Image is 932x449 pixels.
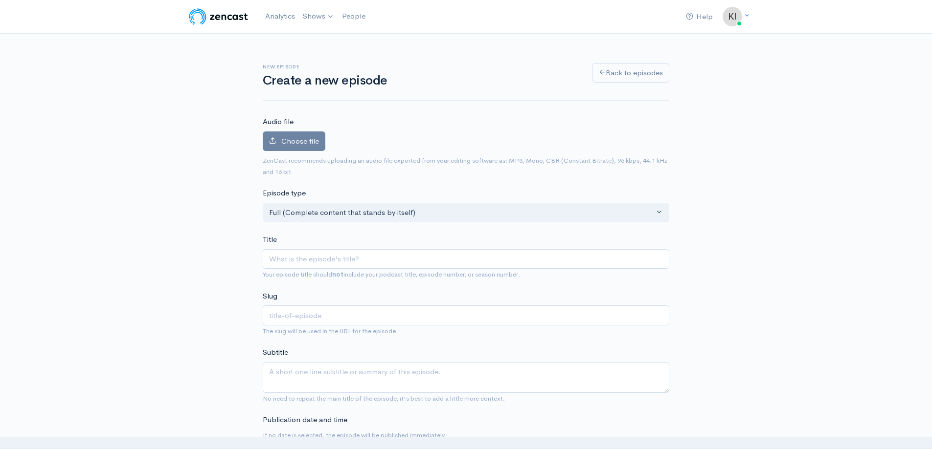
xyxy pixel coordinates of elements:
small: The slug will be used in the URL for the episode. [263,327,398,335]
a: Help [682,6,717,27]
strong: not [332,270,343,278]
img: ... [723,7,742,26]
h1: Create a new episode [263,74,580,88]
small: ZenCast recommends uploading an audio file exported from your editing software as: MP3, Mono, CBR... [263,156,667,176]
small: Your episode title should include your podcast title, episode number, or season number. [263,270,520,278]
label: Episode type [263,188,306,199]
small: No need to repeat the main title of the episode, it's best to add a little more context. [263,394,505,403]
a: Analytics [261,6,299,27]
a: People [338,6,369,27]
label: Publication date and time [263,414,347,426]
img: ZenCast Logo [187,7,250,26]
label: Title [263,234,277,245]
a: Shows [299,6,338,27]
input: What is the episode's title? [263,249,669,269]
span: Choose file [281,136,319,146]
button: Full (Complete content that stands by itself) [263,203,669,223]
a: Back to episodes [592,63,669,83]
label: Subtitle [263,347,288,358]
small: If no date is selected, the episode will be published immediately. [263,431,446,439]
h6: New episode [263,64,580,69]
label: Slug [263,291,277,302]
input: title-of-episode [263,305,669,325]
label: Audio file [263,116,294,128]
div: Full (Complete content that stands by itself) [269,207,654,218]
